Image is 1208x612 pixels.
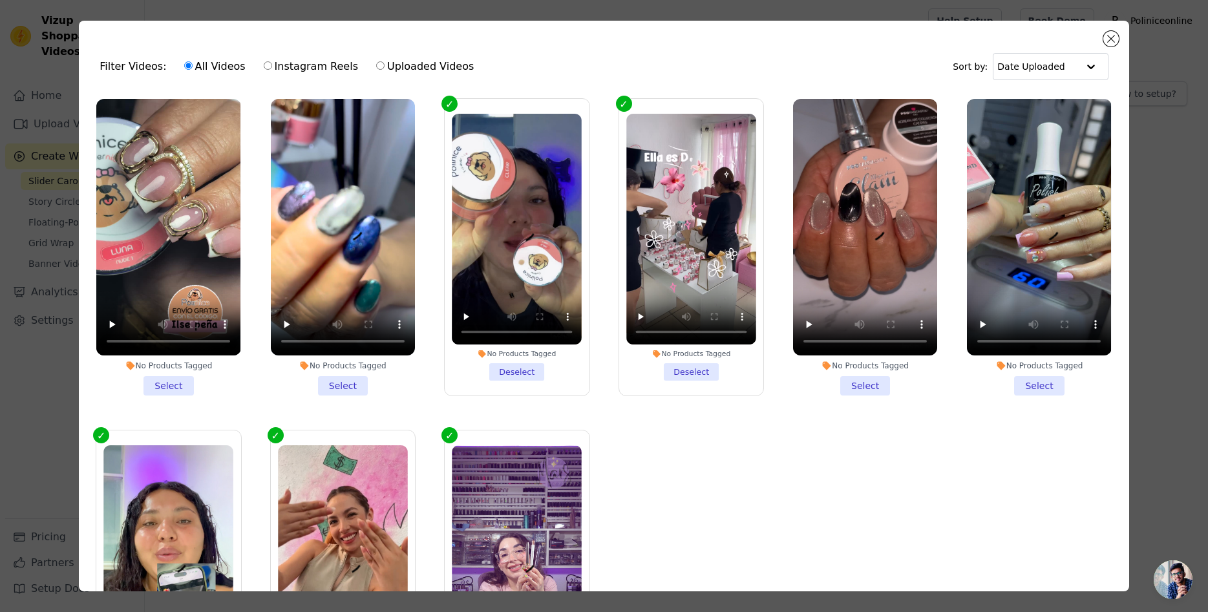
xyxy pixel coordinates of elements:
[184,58,246,75] label: All Videos
[100,52,481,81] div: Filter Videos:
[967,361,1111,371] div: No Products Tagged
[452,350,582,359] div: No Products Tagged
[626,350,756,359] div: No Products Tagged
[793,361,937,371] div: No Products Tagged
[271,361,415,371] div: No Products Tagged
[953,53,1108,80] div: Sort by:
[376,58,474,75] label: Uploaded Videos
[96,361,240,371] div: No Products Tagged
[263,58,359,75] label: Instagram Reels
[1154,560,1192,599] div: Chat abierto
[1103,31,1119,47] button: Close modal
